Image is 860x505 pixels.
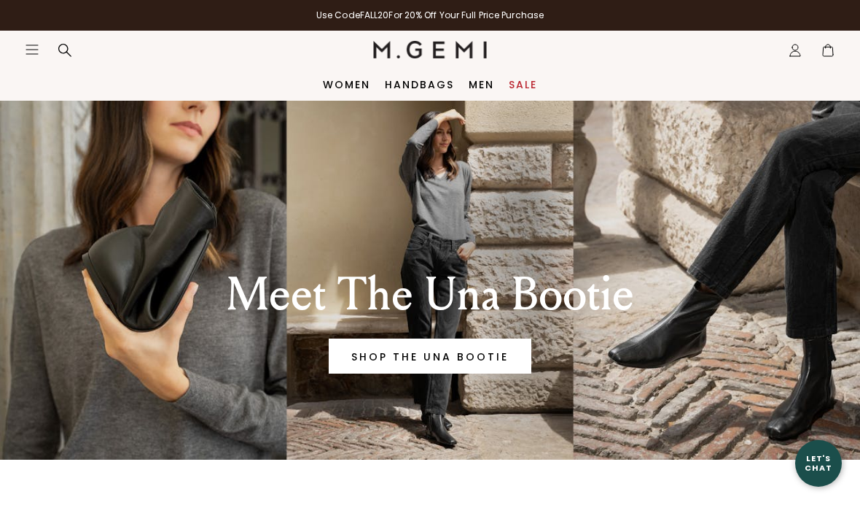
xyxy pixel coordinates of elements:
[373,41,488,58] img: M.Gemi
[360,9,389,21] strong: FALL20
[160,269,700,321] div: Meet The Una Bootie
[795,454,842,472] div: Let's Chat
[385,79,454,90] a: Handbags
[323,79,370,90] a: Women
[25,42,39,57] button: Open site menu
[469,79,494,90] a: Men
[509,79,537,90] a: Sale
[329,339,531,374] a: Banner primary button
